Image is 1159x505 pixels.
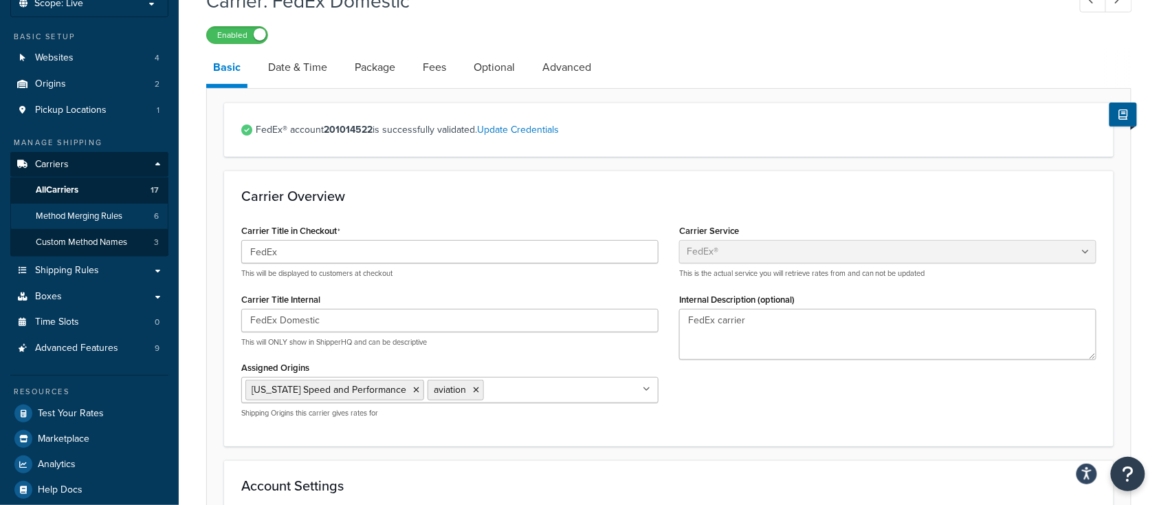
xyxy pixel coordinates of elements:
[10,31,168,43] div: Basic Setup
[38,433,89,445] span: Marketplace
[324,122,373,137] strong: 201014522
[416,51,453,84] a: Fees
[206,51,247,88] a: Basic
[1110,103,1137,127] button: Show Help Docs
[679,294,795,305] label: Internal Description (optional)
[10,386,168,398] div: Resources
[10,204,168,229] a: Method Merging Rules6
[10,230,168,255] li: Custom Method Names
[241,294,320,305] label: Carrier Title Internal
[10,427,168,451] a: Marketplace
[477,122,559,137] a: Update Credentials
[434,383,466,397] span: aviation
[252,383,406,397] span: [US_STATE] Speed and Performance
[10,401,168,426] a: Test Your Rates
[35,291,62,303] span: Boxes
[10,336,168,361] a: Advanced Features9
[10,336,168,361] li: Advanced Features
[10,452,168,477] a: Analytics
[36,211,122,222] span: Method Merging Rules
[155,316,159,328] span: 0
[35,105,107,116] span: Pickup Locations
[348,51,402,84] a: Package
[35,316,79,328] span: Time Slots
[207,27,267,43] label: Enabled
[10,284,168,310] a: Boxes
[679,226,739,236] label: Carrier Service
[10,178,168,203] a: AllCarriers17
[241,337,659,347] p: This will ONLY show in ShipperHQ and can be descriptive
[10,98,168,123] a: Pickup Locations1
[10,72,168,97] li: Origins
[36,184,78,196] span: All Carriers
[536,51,598,84] a: Advanced
[38,459,76,471] span: Analytics
[35,52,74,64] span: Websites
[154,237,159,248] span: 3
[10,152,168,178] a: Carriers
[10,98,168,123] li: Pickup Locations
[38,408,104,420] span: Test Your Rates
[261,51,334,84] a: Date & Time
[241,226,340,237] label: Carrier Title in Checkout
[679,268,1096,279] p: This is the actual service you will retrieve rates from and can not be updated
[1111,457,1145,491] button: Open Resource Center
[10,258,168,283] a: Shipping Rules
[10,137,168,149] div: Manage Shipping
[35,343,118,354] span: Advanced Features
[155,52,159,64] span: 4
[155,78,159,90] span: 2
[256,120,1096,140] span: FedEx® account is successfully validated.
[35,159,69,171] span: Carriers
[10,230,168,255] a: Custom Method Names3
[10,204,168,229] li: Method Merging Rules
[155,343,159,354] span: 9
[467,51,522,84] a: Optional
[10,310,168,335] a: Time Slots0
[154,211,159,222] span: 6
[10,45,168,71] li: Websites
[10,310,168,335] li: Time Slots
[10,152,168,257] li: Carriers
[241,189,1096,204] h3: Carrier Overview
[35,265,99,277] span: Shipping Rules
[241,268,659,279] p: This will be displayed to customers at checkout
[36,237,127,248] span: Custom Method Names
[241,363,309,373] label: Assigned Origins
[35,78,66,90] span: Origins
[679,309,1096,360] textarea: FedEx carrier
[157,105,159,116] span: 1
[10,72,168,97] a: Origins2
[241,408,659,418] p: Shipping Origins this carrier gives rates for
[38,484,82,496] span: Help Docs
[10,477,168,502] a: Help Docs
[10,45,168,71] a: Websites4
[151,184,159,196] span: 17
[241,478,1096,493] h3: Account Settings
